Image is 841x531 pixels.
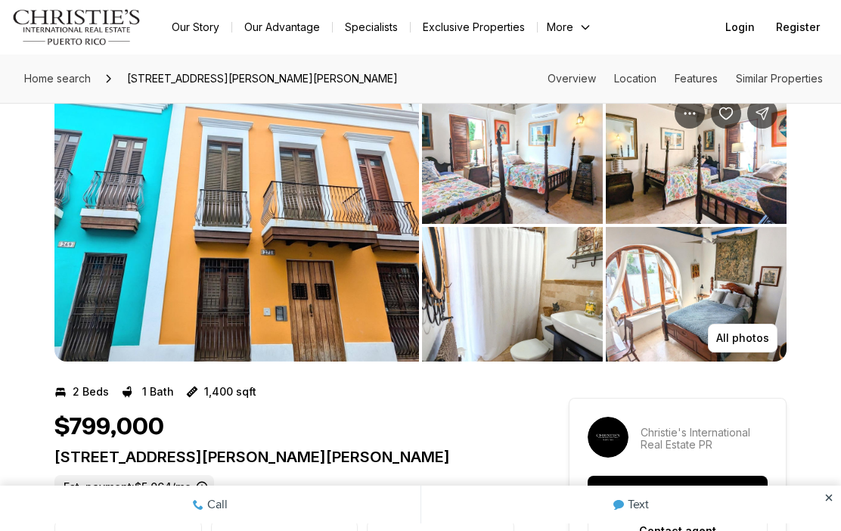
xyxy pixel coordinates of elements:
p: 2 Beds [73,386,109,398]
a: Exclusive Properties [411,17,537,38]
button: View image gallery [54,89,419,362]
li: 1 of 6 [54,89,419,362]
h1: $799,000 [54,413,164,442]
button: All photos [708,324,777,352]
p: Christie's International Real Estate PR [641,427,768,451]
button: View image gallery [606,89,787,224]
a: Skip to: Location [614,72,656,85]
img: logo [12,9,141,45]
button: More [538,17,601,38]
a: Our Story [160,17,231,38]
span: Login [725,21,755,33]
button: View image gallery [422,227,603,362]
button: Login [716,12,764,42]
button: View image gallery [422,89,603,224]
a: Specialists [333,17,410,38]
button: View image gallery [606,227,787,362]
a: Skip to: Similar Properties [736,72,823,85]
span: [STREET_ADDRESS][PERSON_NAME][PERSON_NAME] [121,67,404,91]
button: Share Property: 271 CALLE DE LA LUNA #3F [747,98,777,129]
button: Save Property: 271 CALLE DE LA LUNA #3F [711,98,741,129]
a: Skip to: Overview [548,72,596,85]
p: [STREET_ADDRESS][PERSON_NAME][PERSON_NAME] [54,448,514,466]
a: Skip to: Features [675,72,718,85]
p: 1 Bath [142,386,174,398]
p: All photos [716,332,769,344]
a: Our Advantage [232,17,332,38]
div: Listing Photos [54,89,787,362]
nav: Page section menu [548,73,823,85]
button: Register [767,12,829,42]
li: 2 of 6 [422,89,787,362]
a: Home search [18,67,97,91]
button: Property options [675,98,705,129]
span: Register [776,21,820,33]
span: Home search [24,72,91,85]
p: 1,400 sqft [204,386,256,398]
